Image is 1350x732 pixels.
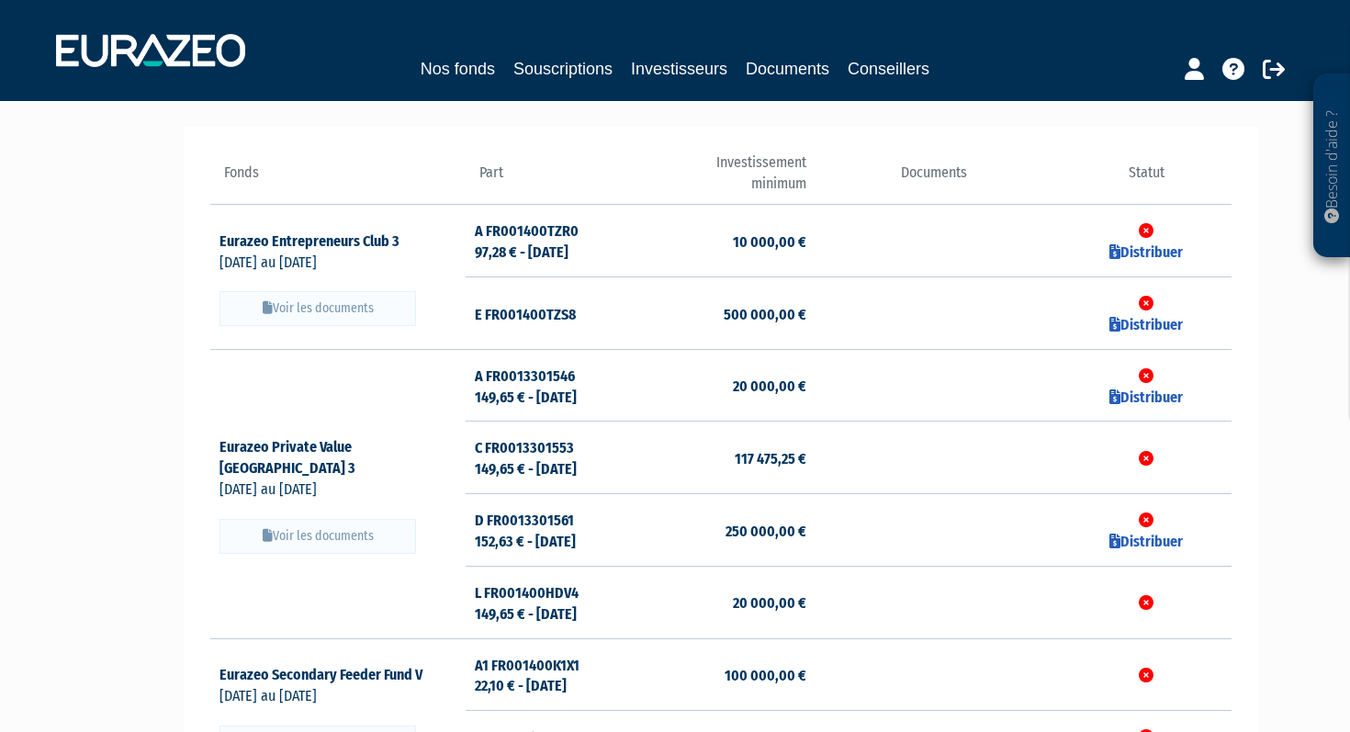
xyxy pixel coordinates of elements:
[848,56,929,82] a: Conseillers
[219,480,317,498] span: [DATE] au [DATE]
[1062,152,1232,205] th: Statut
[636,494,805,567] td: 250 000,00 €
[466,152,636,205] th: Part
[466,422,636,494] td: C FR0013301553 149,65 € - [DATE]
[466,494,636,567] td: D FR0013301561 152,63 € - [DATE]
[636,152,805,205] th: Investissement minimum
[636,638,805,711] td: 100 000,00 €
[56,34,245,67] img: 1732889491-logotype_eurazeo_blanc_rvb.png
[1322,84,1343,249] p: Besoin d'aide ?
[219,232,416,250] a: Eurazeo Entrepreneurs Club 3
[1109,389,1183,406] a: Distribuer
[210,152,466,205] th: Fonds
[636,422,805,494] td: 117 475,25 €
[219,687,317,704] span: [DATE] au [DATE]
[636,349,805,422] td: 20 000,00 €
[466,566,636,638] td: L FR001400HDV4 149,65 € - [DATE]
[219,438,372,477] a: Eurazeo Private Value [GEOGRAPHIC_DATA] 3
[466,349,636,422] td: A FR0013301546 149,65 € - [DATE]
[466,205,636,277] td: A FR001400TZR0 97,28 € - [DATE]
[806,152,1062,205] th: Documents
[219,291,416,326] button: Voir les documents
[631,56,727,82] a: Investisseurs
[1109,533,1183,550] a: Distribuer
[466,638,636,711] td: A1 FR001400K1X1 22,10 € - [DATE]
[636,205,805,277] td: 10 000,00 €
[636,277,805,350] td: 500 000,00 €
[1109,243,1183,261] a: Distribuer
[636,566,805,638] td: 20 000,00 €
[219,666,439,683] a: Eurazeo Secondary Feeder Fund V
[1109,316,1183,333] a: Distribuer
[219,519,416,554] button: Voir les documents
[466,277,636,350] td: E FR001400TZS8
[421,56,495,82] a: Nos fonds
[513,56,613,82] a: Souscriptions
[219,253,317,271] span: [DATE] au [DATE]
[746,56,829,82] a: Documents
